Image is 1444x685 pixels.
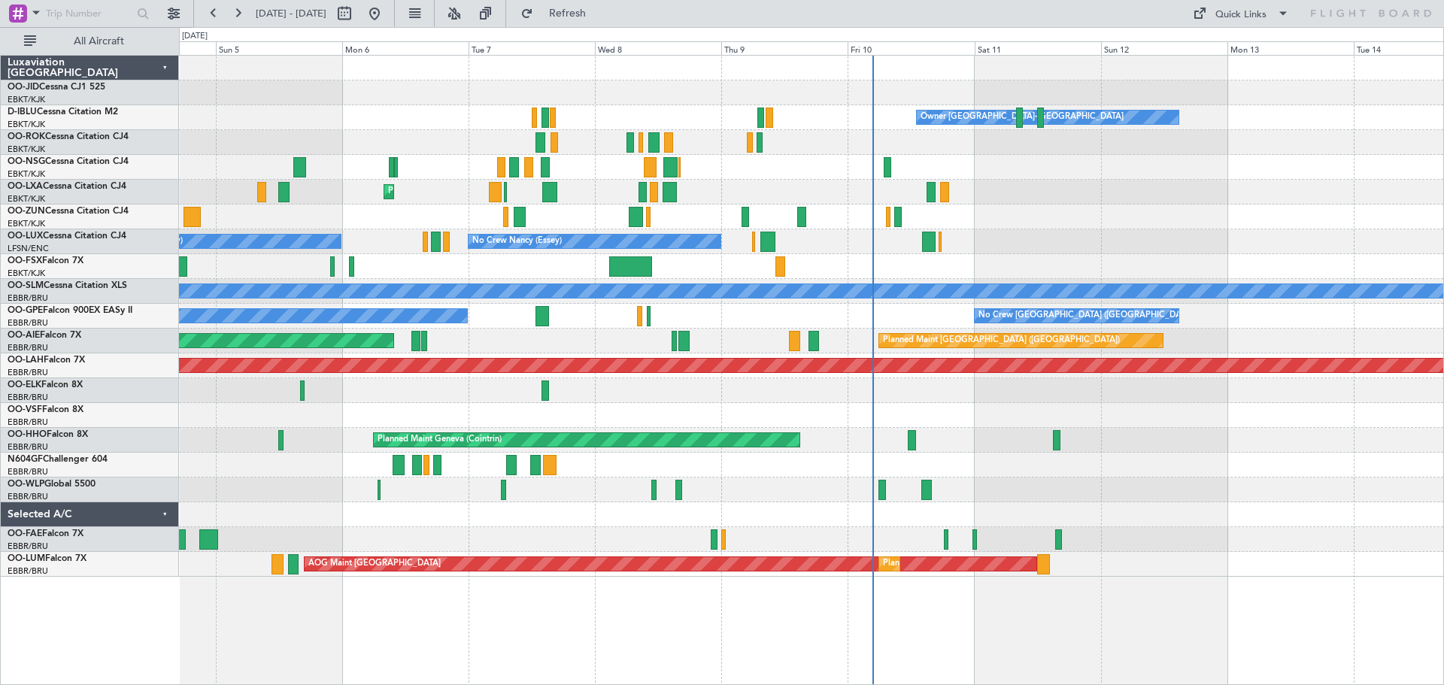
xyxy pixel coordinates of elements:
[8,342,48,353] a: EBBR/BRU
[8,256,83,265] a: OO-FSXFalcon 7X
[8,157,129,166] a: OO-NSGCessna Citation CJ4
[978,305,1230,327] div: No Crew [GEOGRAPHIC_DATA] ([GEOGRAPHIC_DATA] National)
[216,41,342,55] div: Sun 5
[17,29,163,53] button: All Aircraft
[8,281,127,290] a: OO-SLMCessna Citation XLS
[469,41,595,55] div: Tue 7
[8,132,129,141] a: OO-ROKCessna Citation CJ4
[8,466,48,477] a: EBBR/BRU
[8,441,48,453] a: EBBR/BRU
[8,232,126,241] a: OO-LUXCessna Citation CJ4
[8,554,86,563] a: OO-LUMFalcon 7X
[8,108,118,117] a: D-IBLUCessna Citation M2
[8,367,48,378] a: EBBR/BRU
[8,232,43,241] span: OO-LUX
[8,207,129,216] a: OO-ZUNCessna Citation CJ4
[8,306,43,315] span: OO-GPE
[1101,41,1227,55] div: Sun 12
[8,541,48,552] a: EBBR/BRU
[8,218,45,229] a: EBKT/KJK
[378,429,502,451] div: Planned Maint Geneva (Cointrin)
[8,193,45,205] a: EBKT/KJK
[388,180,563,203] div: Planned Maint Kortrijk-[GEOGRAPHIC_DATA]
[8,554,45,563] span: OO-LUM
[8,331,81,340] a: OO-AIEFalcon 7X
[46,2,132,25] input: Trip Number
[8,268,45,279] a: EBKT/KJK
[8,529,42,538] span: OO-FAE
[472,230,562,253] div: No Crew Nancy (Essey)
[883,553,1155,575] div: Planned Maint [GEOGRAPHIC_DATA] ([GEOGRAPHIC_DATA] National)
[8,256,42,265] span: OO-FSX
[8,94,45,105] a: EBKT/KJK
[8,380,41,389] span: OO-ELK
[514,2,604,26] button: Refresh
[8,306,132,315] a: OO-GPEFalcon 900EX EASy II
[8,529,83,538] a: OO-FAEFalcon 7X
[39,36,159,47] span: All Aircraft
[975,41,1101,55] div: Sat 11
[8,430,88,439] a: OO-HHOFalcon 8X
[848,41,974,55] div: Fri 10
[8,243,49,254] a: LFSN/ENC
[8,356,44,365] span: OO-LAH
[342,41,469,55] div: Mon 6
[8,455,108,464] a: N604GFChallenger 604
[8,182,126,191] a: OO-LXACessna Citation CJ4
[256,7,326,20] span: [DATE] - [DATE]
[8,331,40,340] span: OO-AIE
[8,108,37,117] span: D-IBLU
[8,182,43,191] span: OO-LXA
[8,317,48,329] a: EBBR/BRU
[8,207,45,216] span: OO-ZUN
[8,565,48,577] a: EBBR/BRU
[8,83,39,92] span: OO-JID
[921,106,1124,129] div: Owner [GEOGRAPHIC_DATA]-[GEOGRAPHIC_DATA]
[8,380,83,389] a: OO-ELKFalcon 8X
[8,119,45,130] a: EBKT/KJK
[1215,8,1267,23] div: Quick Links
[8,405,42,414] span: OO-VSF
[536,8,599,19] span: Refresh
[8,491,48,502] a: EBBR/BRU
[721,41,848,55] div: Thu 9
[8,405,83,414] a: OO-VSFFalcon 8X
[8,292,48,304] a: EBBR/BRU
[8,157,45,166] span: OO-NSG
[8,281,44,290] span: OO-SLM
[595,41,721,55] div: Wed 8
[8,83,105,92] a: OO-JIDCessna CJ1 525
[8,430,47,439] span: OO-HHO
[8,480,44,489] span: OO-WLP
[8,168,45,180] a: EBKT/KJK
[8,392,48,403] a: EBBR/BRU
[8,356,85,365] a: OO-LAHFalcon 7X
[8,417,48,428] a: EBBR/BRU
[8,455,43,464] span: N604GF
[8,480,96,489] a: OO-WLPGlobal 5500
[883,329,1120,352] div: Planned Maint [GEOGRAPHIC_DATA] ([GEOGRAPHIC_DATA])
[8,132,45,141] span: OO-ROK
[308,553,441,575] div: AOG Maint [GEOGRAPHIC_DATA]
[8,144,45,155] a: EBKT/KJK
[1185,2,1297,26] button: Quick Links
[1227,41,1354,55] div: Mon 13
